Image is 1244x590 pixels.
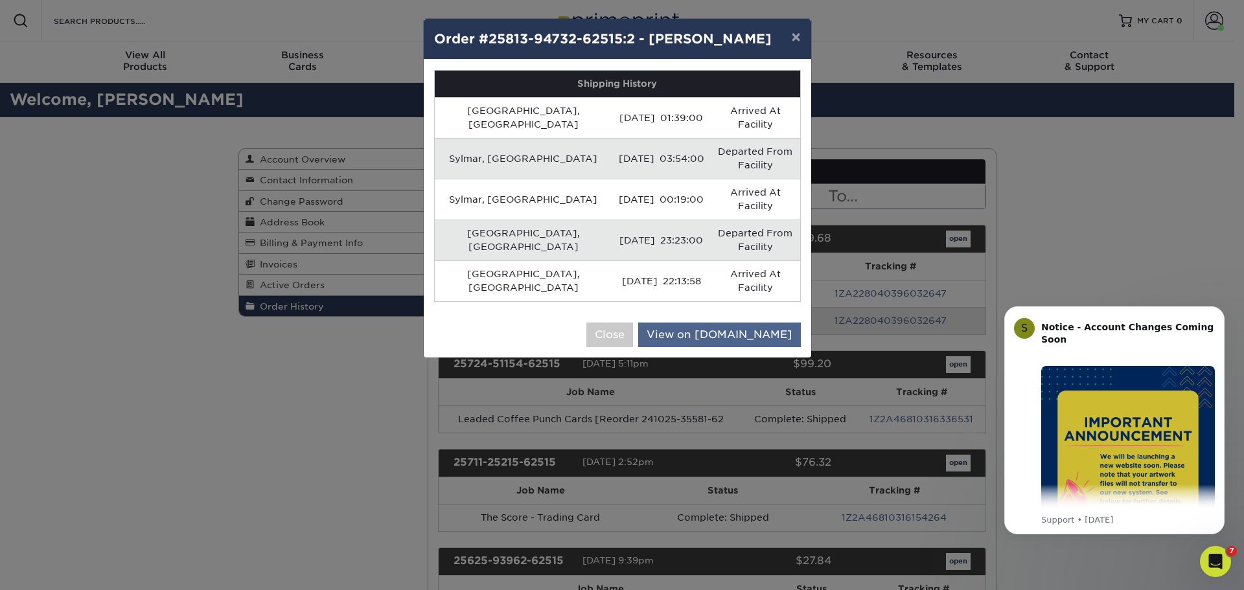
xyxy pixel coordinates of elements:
[435,260,612,301] td: [GEOGRAPHIC_DATA], [GEOGRAPHIC_DATA]
[612,138,711,179] td: [DATE] 03:54:00
[711,179,800,220] td: Arrived At Facility
[435,71,800,97] th: Shipping History
[586,323,633,347] button: Close
[1227,546,1237,556] span: 7
[435,97,612,138] td: [GEOGRAPHIC_DATA], [GEOGRAPHIC_DATA]
[711,97,800,138] td: Arrived At Facility
[435,138,612,179] td: Sylmar, [GEOGRAPHIC_DATA]
[612,260,711,301] td: [DATE] 22:13:58
[435,220,612,260] td: [GEOGRAPHIC_DATA], [GEOGRAPHIC_DATA]
[612,220,711,260] td: [DATE] 23:23:00
[711,138,800,179] td: Departed From Facility
[612,179,711,220] td: [DATE] 00:19:00
[1200,546,1231,577] iframe: Intercom live chat
[434,29,801,49] h4: Order #25813-94732-62515:2 - [PERSON_NAME]
[638,323,801,347] a: View on [DOMAIN_NAME]
[612,97,711,138] td: [DATE] 01:39:00
[781,19,811,55] button: ×
[711,220,800,260] td: Departed From Facility
[711,260,800,301] td: Arrived At Facility
[435,179,612,220] td: Sylmar, [GEOGRAPHIC_DATA]
[985,287,1244,555] iframe: Intercom notifications message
